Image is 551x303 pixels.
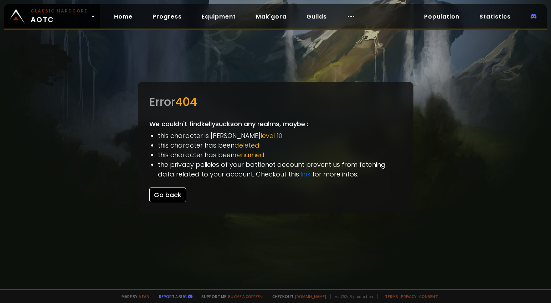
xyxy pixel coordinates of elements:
[301,9,333,24] a: Guilds
[235,141,259,150] span: deleted
[159,294,187,299] a: Report a bug
[197,294,263,299] span: Support me,
[301,170,310,179] a: link
[31,8,88,25] span: AOTC
[108,9,138,24] a: Home
[228,294,263,299] a: Buy me a coffee
[158,160,402,179] li: the privacy policies of your battlenet account prevent us from fetching data related to your acco...
[474,9,516,24] a: Statistics
[139,294,149,299] a: a fan
[147,9,187,24] a: Progress
[149,93,402,111] div: Error
[138,82,413,214] div: We couldn't find kellysucks on any realms, maybe :
[117,294,149,299] span: Made by
[401,294,416,299] a: Privacy
[158,150,402,160] li: this character has been
[261,131,282,140] span: level 10
[235,150,264,159] span: renamed
[149,190,186,199] a: Go back
[4,4,100,29] a: Classic HardcoreAOTC
[158,131,402,140] li: this character is [PERSON_NAME]
[385,294,398,299] a: Terms
[158,140,402,150] li: this character has been
[295,294,326,299] a: [DOMAIN_NAME]
[330,294,373,299] span: v. d752d5 - production
[196,9,242,24] a: Equipment
[268,294,326,299] span: Checkout
[250,9,292,24] a: Mak'gora
[149,188,186,202] button: Go back
[418,9,465,24] a: Population
[419,294,438,299] a: Consent
[175,94,197,110] span: 404
[31,8,88,14] small: Classic Hardcore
